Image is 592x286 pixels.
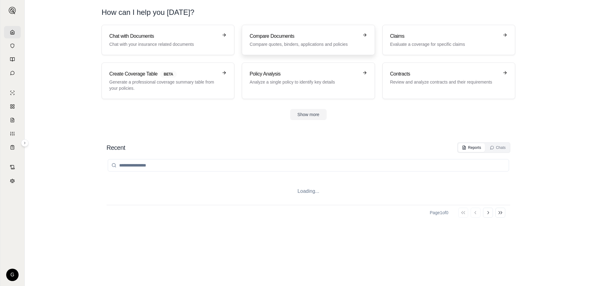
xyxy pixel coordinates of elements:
[290,109,327,120] button: Show more
[390,79,499,85] p: Review and analyze contracts and their requirements
[6,4,19,17] button: Expand sidebar
[462,145,481,150] div: Reports
[250,70,358,78] h3: Policy Analysis
[109,41,218,47] p: Chat with your insurance related documents
[107,178,510,205] div: Loading...
[4,161,21,173] a: Contract Analysis
[160,71,177,78] span: BETA
[242,25,375,55] a: Compare DocumentsCompare quotes, binders, applications and policies
[21,139,28,147] button: Expand sidebar
[6,269,19,281] div: G
[486,143,509,152] button: Chats
[102,63,234,99] a: Create Coverage TableBETAGenerate a professional coverage summary table from your policies.
[4,53,21,66] a: Prompt Library
[250,32,358,40] h3: Compare Documents
[4,114,21,126] a: Claim Coverage
[107,143,125,152] h2: Recent
[382,25,515,55] a: ClaimsEvaluate a coverage for specific claims
[4,26,21,38] a: Home
[390,32,499,40] h3: Claims
[4,175,21,187] a: Legal Search Engine
[109,79,218,91] p: Generate a professional coverage summary table from your policies.
[490,145,506,150] div: Chats
[382,63,515,99] a: ContractsReview and analyze contracts and their requirements
[102,25,234,55] a: Chat with DocumentsChat with your insurance related documents
[4,128,21,140] a: Custom Report
[242,63,375,99] a: Policy AnalysisAnalyze a single policy to identify key details
[109,70,218,78] h3: Create Coverage Table
[390,70,499,78] h3: Contracts
[250,41,358,47] p: Compare quotes, binders, applications and policies
[9,7,16,14] img: Expand sidebar
[109,32,218,40] h3: Chat with Documents
[4,141,21,154] a: Coverage Table
[4,67,21,79] a: Chat
[250,79,358,85] p: Analyze a single policy to identify key details
[430,210,448,216] div: Page 1 of 0
[4,100,21,113] a: Policy Comparisons
[4,40,21,52] a: Documents Vault
[390,41,499,47] p: Evaluate a coverage for specific claims
[102,7,515,17] h1: How can I help you [DATE]?
[4,87,21,99] a: Single Policy
[458,143,485,152] button: Reports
